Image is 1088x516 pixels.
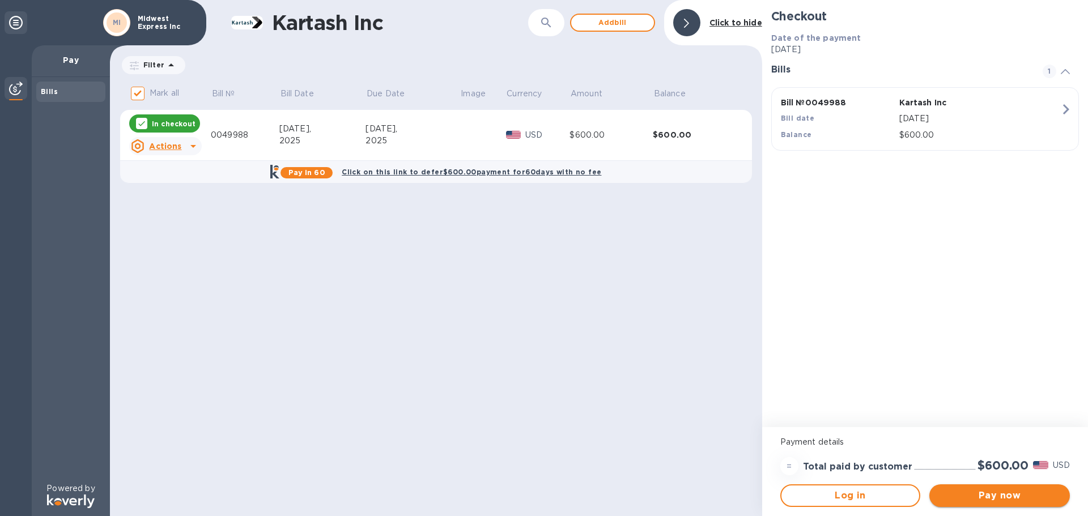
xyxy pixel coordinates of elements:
div: [DATE], [365,123,460,135]
button: Addbill [570,14,655,32]
p: Currency [507,88,542,100]
h2: $600.00 [977,458,1028,472]
p: Bill № 0049988 [781,97,895,108]
p: Kartash Inc [899,97,1013,108]
div: 2025 [279,135,366,147]
u: Actions [149,142,181,151]
span: Bill Date [280,88,329,100]
p: [DATE] [899,113,1060,125]
span: Pay now [938,489,1061,502]
img: Logo [47,494,95,508]
button: Bill №0049988Kartash IncBill date[DATE]Balance$600.00 [771,87,1079,151]
h3: Total paid by customer [803,462,912,472]
b: Pay in 60 [288,168,325,177]
b: MI [113,18,121,27]
button: Pay now [929,484,1070,507]
p: $600.00 [899,129,1060,141]
p: [DATE] [771,44,1079,56]
h1: Kartash Inc [272,11,528,35]
p: Mark all [150,87,179,99]
p: Bill Date [280,88,314,100]
div: 0049988 [211,129,279,141]
span: Due Date [367,88,419,100]
p: In checkout [152,119,195,129]
b: Balance [781,130,812,139]
span: Balance [654,88,700,100]
h2: Checkout [771,9,1079,23]
div: = [780,457,798,475]
div: $600.00 [653,129,736,140]
span: Bill № [212,88,250,100]
p: Image [461,88,486,100]
div: 2025 [365,135,460,147]
b: Click to hide [709,18,762,27]
span: Log in [790,489,911,502]
b: Bill date [781,114,815,122]
p: Filter [139,60,164,70]
span: Add bill [580,16,645,29]
p: Due Date [367,88,405,100]
p: Powered by [46,483,95,494]
img: USD [1033,461,1048,469]
p: Bill № [212,88,235,100]
p: USD [1053,459,1070,471]
p: Payment details [780,436,1070,448]
span: Amount [571,88,617,100]
span: 1 [1043,65,1056,78]
b: Date of the payment [771,33,861,42]
img: USD [506,131,521,139]
b: Click on this link to defer $600.00 payment for 60 days with no fee [342,168,601,176]
p: Balance [654,88,686,100]
button: Log in [780,484,921,507]
p: Amount [571,88,602,100]
b: Bills [41,87,58,96]
h3: Bills [771,65,1029,75]
p: USD [525,129,569,141]
div: $600.00 [569,129,653,141]
p: Midwest Express Inc [138,15,194,31]
div: [DATE], [279,123,366,135]
p: Pay [41,54,101,66]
